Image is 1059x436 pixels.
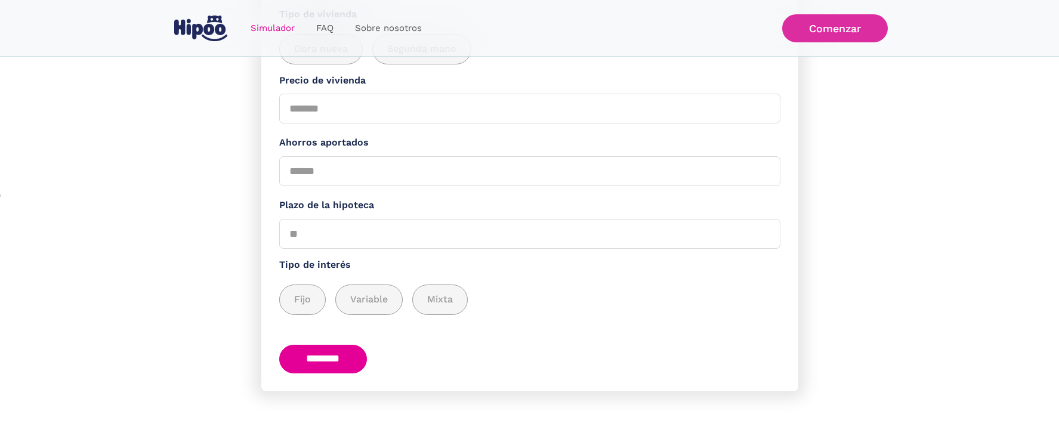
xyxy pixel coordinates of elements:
a: Sobre nosotros [344,17,433,40]
a: FAQ [305,17,344,40]
a: Comenzar [782,14,888,42]
span: Variable [350,292,388,307]
a: Simulador [240,17,305,40]
label: Plazo de la hipoteca [279,198,780,213]
span: Fijo [294,292,311,307]
label: Precio de vivienda [279,73,780,88]
div: add_description_here [279,285,780,315]
a: home [172,11,230,46]
label: Ahorros aportados [279,135,780,150]
span: Mixta [427,292,453,307]
label: Tipo de interés [279,258,780,273]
